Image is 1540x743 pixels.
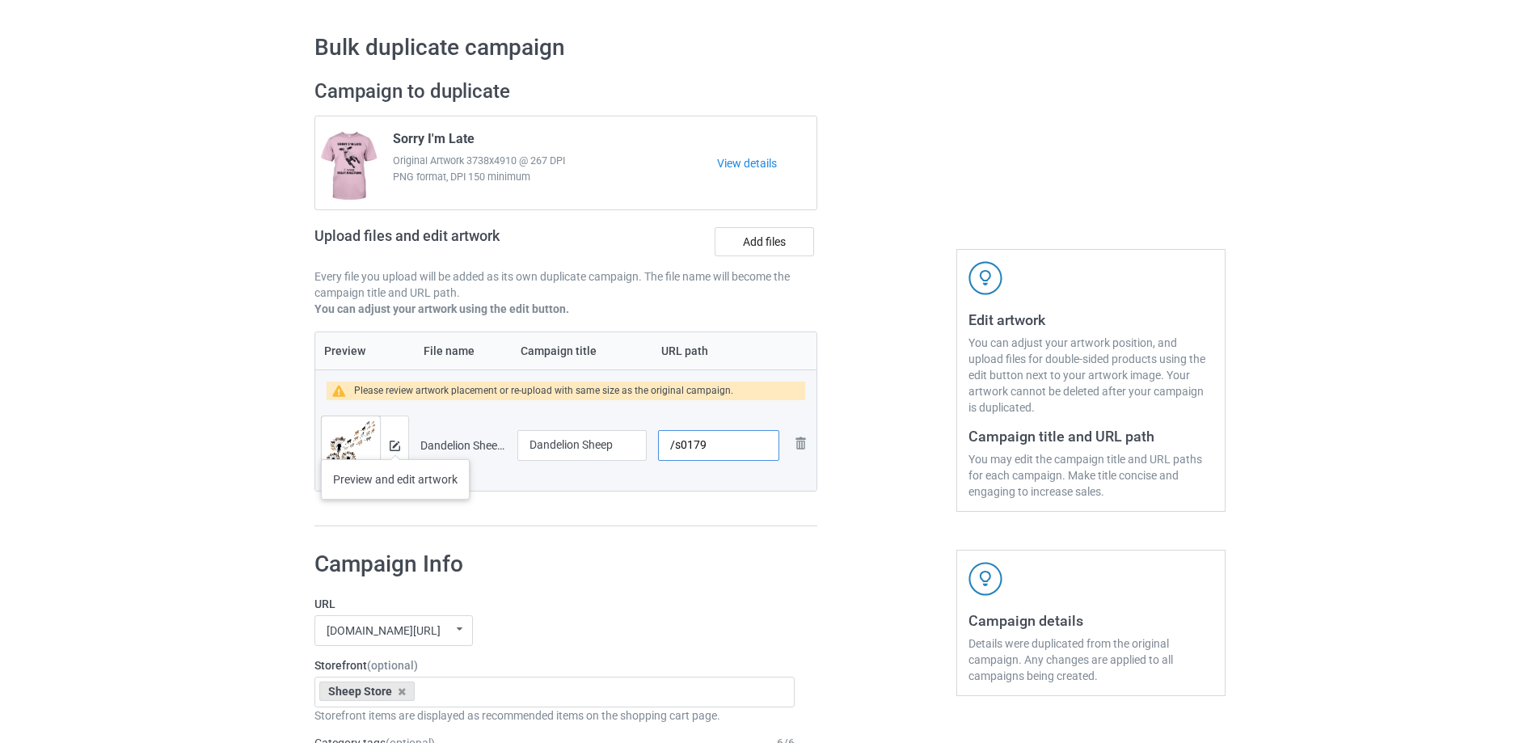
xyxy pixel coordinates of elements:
[393,153,717,169] span: Original Artwork 3738x4910 @ 267 DPI
[393,131,475,153] span: Sorry I'm Late
[968,427,1213,445] h3: Campaign title and URL path
[327,625,441,636] div: [DOMAIN_NAME][URL]
[393,169,717,185] span: PNG format, DPI 150 minimum
[652,332,785,369] th: URL path
[390,441,400,451] img: svg+xml;base64,PD94bWwgdmVyc2lvbj0iMS4wIiBlbmNvZGluZz0iVVRGLTgiPz4KPHN2ZyB3aWR0aD0iMTRweCIgaGVpZ2...
[314,302,569,315] b: You can adjust your artwork using the edit button.
[715,227,814,256] label: Add files
[968,611,1213,630] h3: Campaign details
[367,659,418,672] span: (optional)
[314,596,795,612] label: URL
[968,635,1213,684] div: Details were duplicated from the original campaign. Any changes are applied to all campaigns bein...
[332,385,354,397] img: warning
[314,707,795,724] div: Storefront items are displayed as recommended items on the shopping cart page.
[314,33,1226,62] h1: Bulk duplicate campaign
[314,79,817,104] h2: Campaign to duplicate
[354,382,733,400] div: Please review artwork placement or re-upload with same size as the original campaign.
[322,416,380,486] img: original.png
[968,562,1002,596] img: svg+xml;base64,PD94bWwgdmVyc2lvbj0iMS4wIiBlbmNvZGluZz0iVVRGLTgiPz4KPHN2ZyB3aWR0aD0iNDJweCIgaGVpZ2...
[415,332,512,369] th: File name
[968,310,1213,329] h3: Edit artwork
[314,550,795,579] h1: Campaign Info
[791,433,810,453] img: svg+xml;base64,PD94bWwgdmVyc2lvbj0iMS4wIiBlbmNvZGluZz0iVVRGLTgiPz4KPHN2ZyB3aWR0aD0iMjhweCIgaGVpZ2...
[968,261,1002,295] img: svg+xml;base64,PD94bWwgdmVyc2lvbj0iMS4wIiBlbmNvZGluZz0iVVRGLTgiPz4KPHN2ZyB3aWR0aD0iNDJweCIgaGVpZ2...
[315,332,415,369] th: Preview
[314,657,795,673] label: Storefront
[319,682,415,701] div: Sheep Store
[968,335,1213,416] div: You can adjust your artwork position, and upload files for double-sided products using the edit b...
[717,155,816,171] a: View details
[314,227,616,257] h2: Upload files and edit artwork
[512,332,652,369] th: Campaign title
[314,268,817,301] p: Every file you upload will be added as its own duplicate campaign. The file name will become the ...
[321,459,470,500] div: Preview and edit artwork
[420,437,506,454] div: Dandelion Sheep.png
[968,451,1213,500] div: You may edit the campaign title and URL paths for each campaign. Make title concise and engaging ...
